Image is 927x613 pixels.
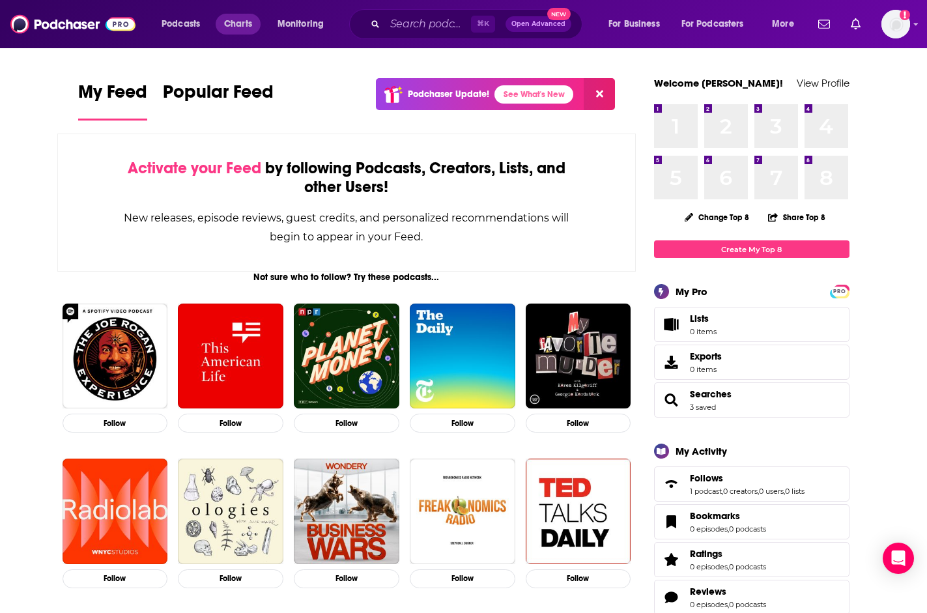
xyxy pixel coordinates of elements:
[846,13,866,35] a: Show notifications dropdown
[832,286,848,296] a: PRO
[767,205,826,230] button: Share Top 8
[654,345,849,380] a: Exports
[728,562,729,571] span: ,
[63,569,168,588] button: Follow
[511,21,565,27] span: Open Advanced
[728,524,729,534] span: ,
[471,16,495,33] span: ⌘ K
[506,16,571,32] button: Open AdvancedNew
[832,287,848,296] span: PRO
[494,85,573,104] a: See What's New
[63,304,168,409] img: The Joe Rogan Experience
[881,10,910,38] button: Show profile menu
[883,543,914,574] div: Open Intercom Messenger
[654,542,849,577] span: Ratings
[759,487,784,496] a: 0 users
[690,510,766,522] a: Bookmarks
[900,10,910,20] svg: Add a profile image
[526,304,631,409] img: My Favorite Murder with Karen Kilgariff and Georgia Hardstark
[659,550,685,569] a: Ratings
[162,15,200,33] span: Podcasts
[10,12,135,36] img: Podchaser - Follow, Share and Rate Podcasts
[526,459,631,564] img: TED Talks Daily
[690,350,722,362] span: Exports
[690,548,766,560] a: Ratings
[723,487,758,496] a: 0 creators
[659,353,685,371] span: Exports
[785,487,805,496] a: 0 lists
[728,600,729,609] span: ,
[654,307,849,342] a: Lists
[178,459,283,564] img: Ologies with Alie Ward
[654,240,849,258] a: Create My Top 8
[547,8,571,20] span: New
[385,14,471,35] input: Search podcasts, credits, & more...
[659,475,685,493] a: Follows
[681,15,744,33] span: For Podcasters
[278,15,324,33] span: Monitoring
[659,588,685,606] a: Reviews
[690,524,728,534] a: 0 episodes
[294,569,399,588] button: Follow
[722,487,723,496] span: ,
[813,13,835,35] a: Show notifications dropdown
[654,504,849,539] span: Bookmarks
[268,14,341,35] button: open menu
[690,510,740,522] span: Bookmarks
[673,14,763,35] button: open menu
[123,159,571,197] div: by following Podcasts, Creators, Lists, and other Users!
[690,562,728,571] a: 0 episodes
[63,414,168,433] button: Follow
[797,77,849,89] a: View Profile
[676,445,727,457] div: My Activity
[784,487,785,496] span: ,
[178,414,283,433] button: Follow
[526,569,631,588] button: Follow
[659,315,685,334] span: Lists
[294,304,399,409] img: Planet Money
[729,600,766,609] a: 0 podcasts
[410,304,515,409] img: The Daily
[294,414,399,433] button: Follow
[63,459,168,564] img: Radiolab
[763,14,810,35] button: open menu
[128,158,261,178] span: Activate your Feed
[163,81,274,111] span: Popular Feed
[178,304,283,409] img: This American Life
[410,459,515,564] img: Freakonomics Radio
[729,524,766,534] a: 0 podcasts
[677,209,758,225] button: Change Top 8
[410,414,515,433] button: Follow
[690,472,805,484] a: Follows
[526,414,631,433] button: Follow
[690,548,722,560] span: Ratings
[690,472,723,484] span: Follows
[654,77,783,89] a: Welcome [PERSON_NAME]!
[690,313,709,324] span: Lists
[410,569,515,588] button: Follow
[294,459,399,564] img: Business Wars
[178,569,283,588] button: Follow
[659,391,685,409] a: Searches
[758,487,759,496] span: ,
[690,487,722,496] a: 1 podcast
[152,14,217,35] button: open menu
[690,403,716,412] a: 3 saved
[690,586,726,597] span: Reviews
[676,285,707,298] div: My Pro
[654,382,849,418] span: Searches
[690,365,722,374] span: 0 items
[123,208,571,246] div: New releases, episode reviews, guest credits, and personalized recommendations will begin to appe...
[78,81,147,111] span: My Feed
[729,562,766,571] a: 0 podcasts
